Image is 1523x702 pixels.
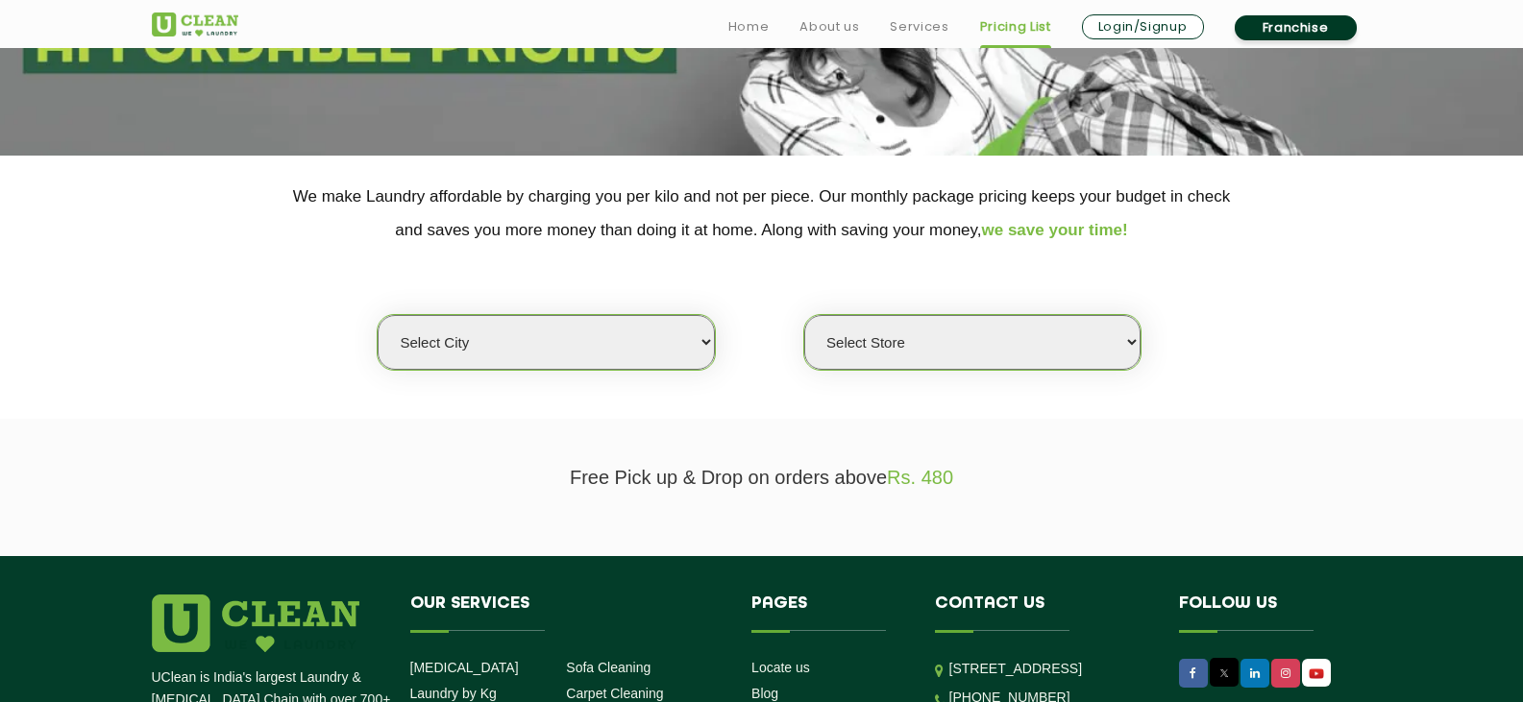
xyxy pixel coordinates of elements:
[751,686,778,701] a: Blog
[410,594,724,631] h4: Our Services
[152,467,1372,489] p: Free Pick up & Drop on orders above
[566,686,663,701] a: Carpet Cleaning
[152,180,1372,247] p: We make Laundry affordable by charging you per kilo and not per piece. Our monthly package pricin...
[728,15,770,38] a: Home
[980,15,1051,38] a: Pricing List
[799,15,859,38] a: About us
[1304,664,1329,684] img: UClean Laundry and Dry Cleaning
[890,15,948,38] a: Services
[1082,14,1204,39] a: Login/Signup
[751,594,906,631] h4: Pages
[949,658,1150,680] p: [STREET_ADDRESS]
[410,660,519,675] a: [MEDICAL_DATA]
[410,686,497,701] a: Laundry by Kg
[1235,15,1357,40] a: Franchise
[982,221,1128,239] span: we save your time!
[751,660,810,675] a: Locate us
[887,467,953,488] span: Rs. 480
[152,594,359,652] img: logo.png
[935,594,1150,631] h4: Contact us
[566,660,651,675] a: Sofa Cleaning
[152,12,238,36] img: UClean Laundry and Dry Cleaning
[1179,594,1348,631] h4: Follow us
